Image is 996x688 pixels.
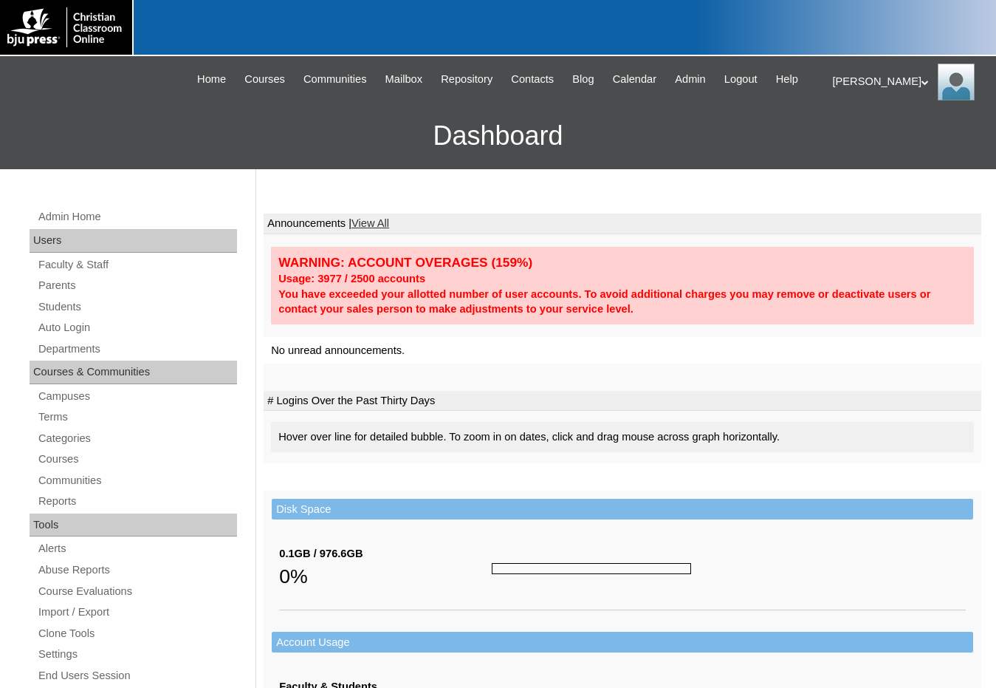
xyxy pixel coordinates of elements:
div: Hover over line for detailed bubble. To zoom in on dates, click and drag mouse across graph horiz... [271,422,974,452]
span: Blog [572,71,594,88]
a: Communities [37,471,237,490]
td: Announcements | [264,214,981,234]
a: Contacts [504,71,561,88]
a: Clone Tools [37,624,237,643]
span: Courses [244,71,285,88]
a: Repository [433,71,500,88]
a: Settings [37,645,237,664]
span: Repository [441,71,492,88]
a: Categories [37,429,237,448]
a: Departments [37,340,237,358]
a: Alerts [37,539,237,558]
a: Courses [37,450,237,469]
img: logo-white.png [7,7,125,47]
a: Auto Login [37,319,237,337]
a: End Users Session [37,667,237,685]
a: Course Evaluations [37,582,237,601]
a: Logout [717,71,765,88]
span: Contacts [511,71,554,88]
span: Mailbox [385,71,423,88]
a: View All [351,217,389,229]
a: Admin Home [37,208,237,226]
a: Communities [296,71,374,88]
div: Tools [30,514,237,537]
a: Help [769,71,806,88]
a: Faculty & Staff [37,256,237,274]
a: Calendar [605,71,664,88]
div: WARNING: ACCOUNT OVERAGES (159%) [278,254,966,271]
a: Terms [37,408,237,426]
a: Mailbox [378,71,430,88]
a: Home [190,71,233,88]
a: Students [37,298,237,316]
span: Admin [675,71,706,88]
h3: Dashboard [7,103,989,169]
a: Parents [37,276,237,295]
a: Courses [237,71,292,88]
div: You have exceeded your allotted number of user accounts. To avoid additional charges you may remo... [278,287,966,317]
a: Campuses [37,387,237,406]
div: 0% [279,562,492,591]
a: Blog [565,71,601,88]
img: Melanie Sevilla [938,64,975,101]
span: Home [197,71,226,88]
div: [PERSON_NAME] [833,64,982,101]
span: Calendar [613,71,656,88]
a: Reports [37,492,237,511]
span: Help [776,71,798,88]
div: Users [30,229,237,253]
div: Courses & Communities [30,361,237,384]
a: Import / Export [37,603,237,621]
td: Disk Space [272,499,973,520]
td: No unread announcements. [264,337,981,364]
td: Account Usage [272,632,973,653]
div: 0.1GB / 976.6GB [279,546,492,562]
a: Admin [667,71,713,88]
td: # Logins Over the Past Thirty Days [264,391,981,412]
a: Abuse Reports [37,561,237,579]
span: Logout [724,71,758,88]
strong: Usage: 3977 / 2500 accounts [278,273,425,285]
span: Communities [303,71,367,88]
